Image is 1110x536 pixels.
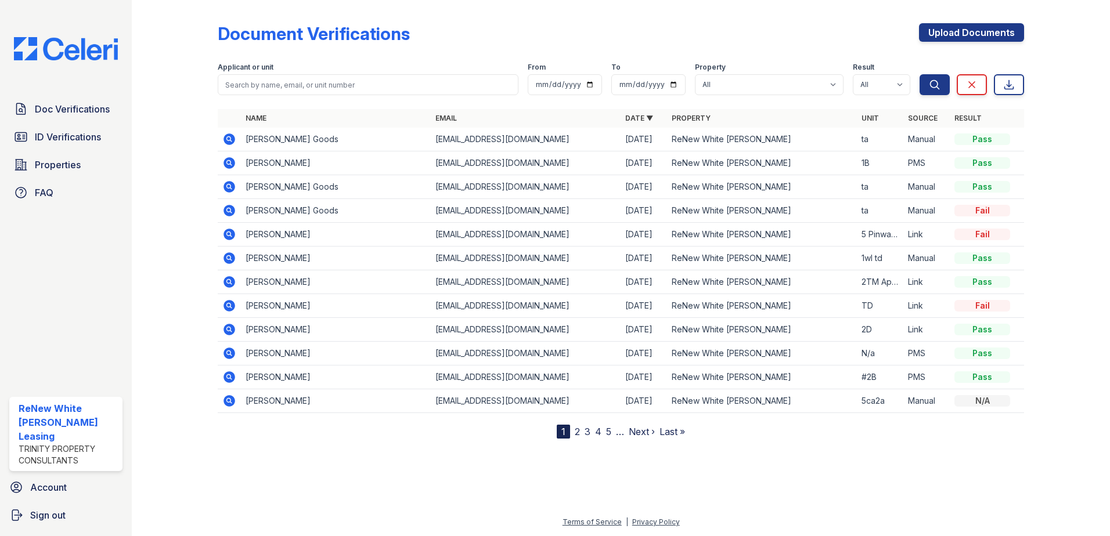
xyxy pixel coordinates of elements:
td: ReNew White [PERSON_NAME] [667,223,857,247]
td: [DATE] [621,175,667,199]
span: Sign out [30,508,66,522]
td: [DATE] [621,270,667,294]
a: Next › [629,426,655,437]
div: Pass [954,133,1010,145]
td: [EMAIL_ADDRESS][DOMAIN_NAME] [431,389,621,413]
a: Result [954,114,982,122]
a: Name [246,114,266,122]
div: Pass [954,324,1010,335]
div: Fail [954,300,1010,312]
td: ta [857,175,903,199]
td: Manual [903,247,950,270]
span: ID Verifications [35,130,101,144]
td: [EMAIL_ADDRESS][DOMAIN_NAME] [431,294,621,318]
td: 2TM Apt 2D, Floorplan [GEOGRAPHIC_DATA] [857,270,903,294]
td: [DATE] [621,294,667,318]
a: Upload Documents [919,23,1024,42]
td: ReNew White [PERSON_NAME] [667,175,857,199]
img: CE_Logo_Blue-a8612792a0a2168367f1c8372b55b34899dd931a85d93a1a3d3e32e68fde9ad4.png [5,37,127,60]
a: Doc Verifications [9,97,122,121]
td: ta [857,199,903,223]
div: ReNew White [PERSON_NAME] Leasing [19,401,118,443]
td: [PERSON_NAME] [241,294,431,318]
div: Document Verifications [218,23,410,44]
td: [EMAIL_ADDRESS][DOMAIN_NAME] [431,365,621,389]
td: [PERSON_NAME] [241,247,431,270]
td: [EMAIL_ADDRESS][DOMAIN_NAME] [431,223,621,247]
td: 2D [857,318,903,342]
span: Account [30,480,67,494]
div: | [626,517,628,526]
a: ID Verifications [9,125,122,149]
label: Property [695,63,726,72]
td: Manual [903,175,950,199]
td: Manual [903,389,950,413]
a: Privacy Policy [632,517,680,526]
a: 3 [585,426,590,437]
a: FAQ [9,181,122,204]
td: [PERSON_NAME] [241,151,431,175]
span: … [616,425,624,439]
a: Last » [659,426,685,437]
td: [PERSON_NAME] [241,318,431,342]
td: [EMAIL_ADDRESS][DOMAIN_NAME] [431,128,621,151]
div: Pass [954,252,1010,264]
td: [PERSON_NAME] [241,342,431,365]
td: Link [903,294,950,318]
td: [DATE] [621,199,667,223]
td: [DATE] [621,365,667,389]
td: [EMAIL_ADDRESS][DOMAIN_NAME] [431,342,621,365]
td: [DATE] [621,318,667,342]
td: Manual [903,128,950,151]
td: PMS [903,342,950,365]
td: ReNew White [PERSON_NAME] [667,247,857,270]
span: Properties [35,158,81,172]
td: Link [903,223,950,247]
label: Result [853,63,874,72]
a: Sign out [5,504,127,527]
td: [EMAIL_ADDRESS][DOMAIN_NAME] [431,247,621,270]
td: N/a [857,342,903,365]
a: 2 [575,426,580,437]
td: [EMAIL_ADDRESS][DOMAIN_NAME] [431,175,621,199]
span: Doc Verifications [35,102,110,116]
td: 5 Pinwall Pl Apt TB [857,223,903,247]
td: [DATE] [621,128,667,151]
td: ReNew White [PERSON_NAME] [667,199,857,223]
div: Pass [954,371,1010,383]
td: TD [857,294,903,318]
td: [PERSON_NAME] [241,389,431,413]
a: Terms of Service [563,517,622,526]
td: [EMAIL_ADDRESS][DOMAIN_NAME] [431,270,621,294]
td: [PERSON_NAME] Goods [241,128,431,151]
td: #2B [857,365,903,389]
td: Link [903,270,950,294]
a: Properties [9,153,122,176]
a: Property [672,114,711,122]
label: To [611,63,621,72]
a: Date ▼ [625,114,653,122]
a: Account [5,476,127,499]
div: 1 [557,425,570,439]
a: Unit [862,114,879,122]
td: [PERSON_NAME] Goods [241,175,431,199]
td: Link [903,318,950,342]
input: Search by name, email, or unit number [218,74,518,95]
td: [EMAIL_ADDRESS][DOMAIN_NAME] [431,199,621,223]
div: Pass [954,157,1010,169]
div: Fail [954,229,1010,240]
td: PMS [903,151,950,175]
td: [PERSON_NAME] [241,223,431,247]
div: Pass [954,181,1010,193]
td: ReNew White [PERSON_NAME] [667,365,857,389]
td: [PERSON_NAME] [241,270,431,294]
td: [EMAIL_ADDRESS][DOMAIN_NAME] [431,318,621,342]
td: [DATE] [621,247,667,270]
td: 5ca2a [857,389,903,413]
a: Source [908,114,938,122]
label: Applicant or unit [218,63,273,72]
td: [PERSON_NAME] [241,365,431,389]
a: 4 [595,426,601,437]
div: Fail [954,205,1010,216]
